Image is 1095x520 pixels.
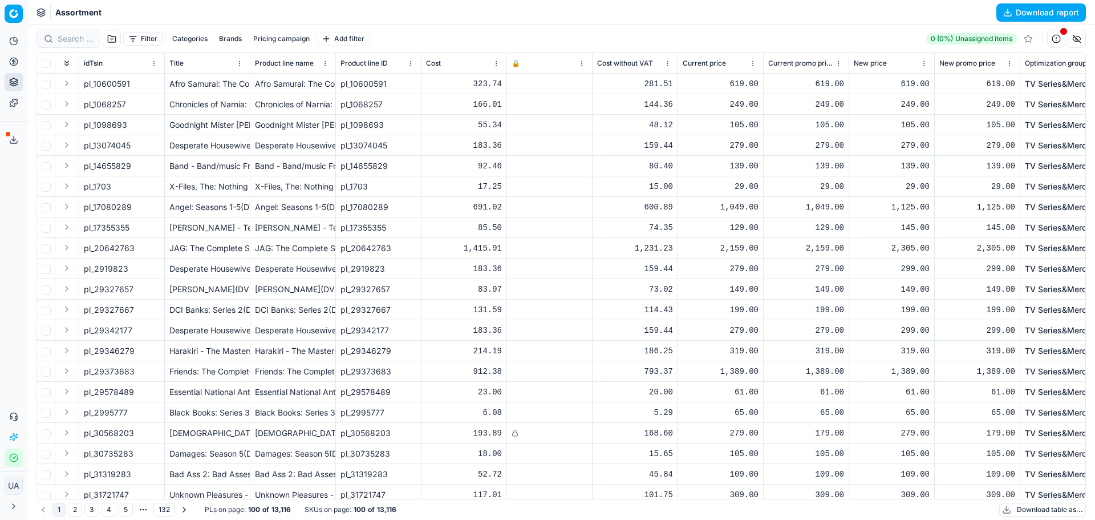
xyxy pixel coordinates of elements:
div: 65.00 [854,407,930,418]
span: Title [169,59,184,68]
span: pl_14655829 [84,160,131,172]
div: Desperate Housewives: The Complete First Series(DVD) [169,263,245,275]
button: Download report [996,3,1086,22]
button: 4 [102,503,116,517]
a: TV Series&Merch [1025,119,1091,131]
div: Essential National Anthems - Various Artists (CD) [169,386,245,398]
div: 45.84 [597,469,673,480]
div: pl_13074045 [340,140,416,151]
span: Optimization group [1025,59,1086,68]
span: pl_2919823 [84,263,128,275]
button: Categories [168,32,212,46]
div: 29.00 [683,181,759,192]
span: pl_13074045 [84,140,131,151]
div: X-Files, The: Nothing Important Happened [DATE] - (DVD) [255,181,331,192]
span: New price [854,59,887,68]
a: TV Series&Merch [1025,284,1091,295]
div: 1,389.00 [768,366,844,377]
div: Desperate Housewives - Season 6 - (parallel import) [255,140,331,151]
div: 83.97 [426,284,502,295]
div: pl_29327657 [340,284,416,295]
div: Afro Samurai: The Complete Murder Sessions(Blu-ray) [255,78,331,90]
button: Expand all [60,57,74,70]
div: 65.00 [683,407,759,418]
div: 105.00 [768,448,844,459]
div: 199.00 [683,304,759,316]
button: 1 [52,503,66,517]
a: TV Series&Merch [1025,140,1091,151]
div: Desperate Housewives: Season 7 [255,325,331,336]
div: pl_17355355 [340,222,416,233]
div: pl_14655829 [340,160,416,172]
div: 105.00 [939,448,1015,459]
div: pl_1098693 [340,119,416,131]
a: TV Series&Merch [1025,243,1091,254]
div: 249.00 [683,99,759,110]
span: pl_10600591 [84,78,130,90]
div: 23.00 [426,386,502,398]
button: Expand [60,200,74,213]
span: Unassigned items [955,34,1012,43]
a: TV Series&Merch [1025,263,1091,275]
div: 249.00 [768,99,844,110]
div: 299.00 [854,325,930,336]
div: Angel: Seasons 1-5(DVD) [255,201,331,213]
div: 279.00 [939,140,1015,151]
button: Go to previous page [36,503,50,517]
div: JAG: The Complete Seasons 1-10(DVD) [169,243,245,254]
div: 199.00 [768,304,844,316]
a: TV Series&Merch [1025,386,1091,398]
div: 101.75 [597,489,673,501]
div: 105.00 [854,448,930,459]
div: 619.00 [768,78,844,90]
span: pl_29578489 [84,386,134,398]
div: 309.00 [939,489,1015,501]
div: [PERSON_NAME](DVD) [169,284,245,295]
div: 912.38 [426,366,502,377]
button: Expand [60,446,74,460]
div: Harakiri - The Masters of Cinema Series(Blu-ray) [255,345,331,357]
div: 105.00 [768,119,844,131]
div: DCI Banks: Series 2(DVD) [255,304,331,316]
div: 1,049.00 [768,201,844,213]
div: 186.25 [597,345,673,357]
a: TV Series&Merch [1025,99,1091,110]
div: 168.60 [597,428,673,439]
div: pl_2919823 [340,263,416,275]
div: pl_31721747 [340,489,416,501]
a: TV Series&Merch [1025,78,1091,90]
div: 145.00 [939,222,1015,233]
a: TV Series&Merch [1025,428,1091,439]
div: 619.00 [939,78,1015,90]
nav: breadcrumb [55,7,102,18]
div: 15.65 [597,448,673,459]
button: Expand [60,385,74,398]
div: 145.00 [854,222,930,233]
div: Unknown Pleasures - (Import CD) [169,489,245,501]
div: [PERSON_NAME](DVD) [255,284,331,295]
div: 159.44 [597,325,673,336]
div: 619.00 [854,78,930,90]
div: 92.46 [426,160,502,172]
a: TV Series&Merch [1025,489,1091,501]
span: pl_30568203 [84,428,134,439]
div: Essential National Anthems - Various Artists (CD) [255,386,331,398]
div: 139.00 [939,160,1015,172]
div: 80.40 [597,160,673,172]
div: 299.00 [939,325,1015,336]
span: Product line name [255,59,314,68]
button: Expand [60,405,74,419]
div: 74.35 [597,222,673,233]
button: Download table as... [999,503,1086,517]
div: 139.00 [683,160,759,172]
div: 691.02 [426,201,502,213]
span: pl_2995777 [84,407,128,418]
div: 279.00 [683,263,759,275]
div: pl_29346279 [340,345,416,357]
a: TV Series&Merch [1025,181,1091,192]
div: 1,389.00 [683,366,759,377]
div: 199.00 [939,304,1015,316]
button: Expand [60,303,74,316]
div: 139.00 [854,160,930,172]
div: 1,389.00 [854,366,930,377]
